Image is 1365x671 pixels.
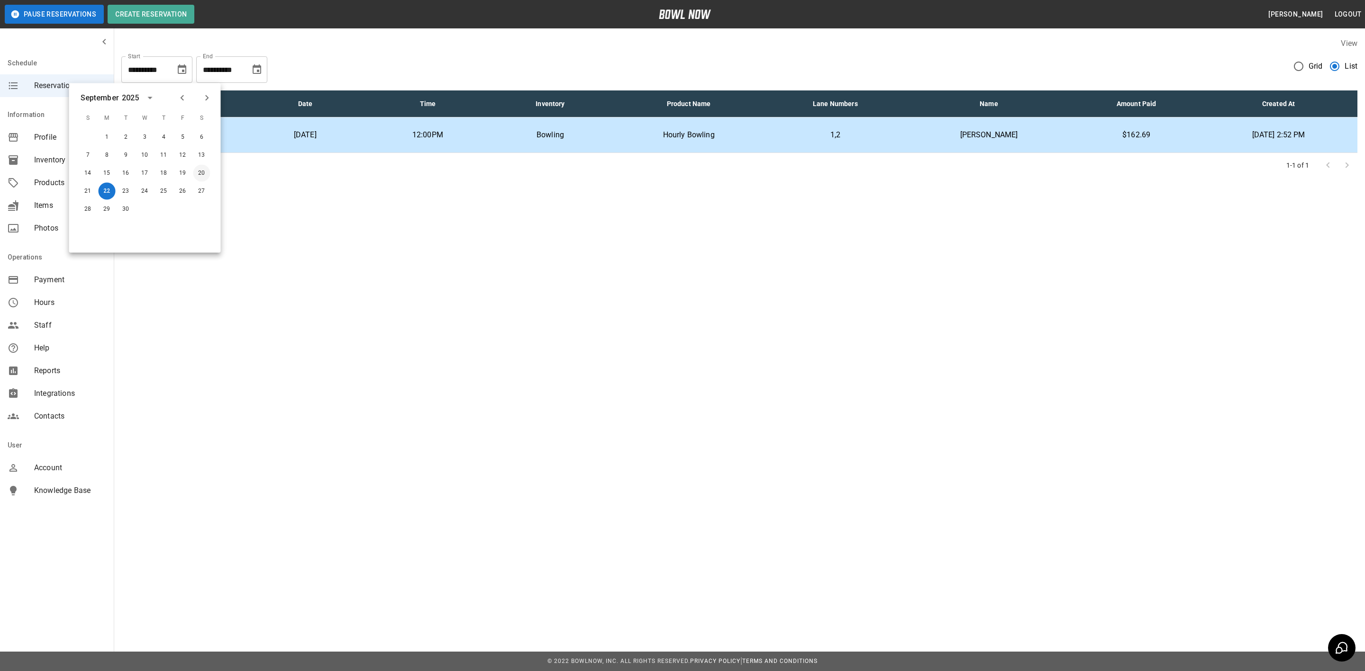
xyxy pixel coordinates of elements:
button: Sep 20, 2025 [193,165,210,182]
button: Sep 16, 2025 [118,165,135,182]
span: Grid [1309,61,1323,72]
span: M [99,109,116,128]
span: Contacts [34,411,106,422]
button: Sep 25, 2025 [155,183,173,200]
div: September [81,92,119,104]
span: Hours [34,297,106,308]
img: logo [659,9,711,19]
p: 12:00PM [374,129,482,141]
button: Sep 12, 2025 [174,147,191,164]
p: 1-1 of 1 [1286,161,1309,170]
button: Sep 7, 2025 [80,147,97,164]
th: Date [244,90,367,117]
button: Sep 28, 2025 [80,201,97,218]
button: Sep 23, 2025 [118,183,135,200]
button: Sep 27, 2025 [193,183,210,200]
button: [PERSON_NAME] [1265,6,1327,23]
button: Logout [1331,6,1365,23]
span: T [118,109,135,128]
button: Sep 6, 2025 [193,129,210,146]
button: Sep 17, 2025 [136,165,154,182]
p: [DATE] [252,129,359,141]
th: Amount Paid [1073,90,1200,117]
span: © 2022 BowlNow, Inc. All Rights Reserved. [547,658,690,664]
label: View [1341,39,1357,48]
span: W [136,109,154,128]
span: Help [34,342,106,354]
p: Bowling [497,129,604,141]
a: Privacy Policy [690,658,740,664]
button: Sep 14, 2025 [80,165,97,182]
span: Profile [34,132,106,143]
p: 1,2 [773,129,897,141]
span: Integrations [34,388,106,399]
button: Sep 9, 2025 [118,147,135,164]
button: Sep 8, 2025 [99,147,116,164]
button: Choose date, selected date is Sep 22, 2025 [173,60,191,79]
span: T [155,109,173,128]
button: Sep 3, 2025 [136,129,154,146]
button: Sep 2, 2025 [118,129,135,146]
span: Inventory [34,154,106,166]
div: 2025 [122,92,139,104]
span: F [174,109,191,128]
button: Pause Reservations [5,5,104,24]
button: Next month [199,90,215,106]
button: Sep 30, 2025 [118,201,135,218]
span: Reports [34,365,106,376]
th: Product Name [611,90,766,117]
span: Reservations [34,80,106,91]
button: Sep 15, 2025 [99,165,116,182]
p: [PERSON_NAME] [912,129,1065,141]
p: Hourly Bowling [619,129,758,141]
span: Photos [34,223,106,234]
button: Choose date, selected date is Oct 22, 2025 [247,60,266,79]
button: Sep 13, 2025 [193,147,210,164]
button: Sep 11, 2025 [155,147,173,164]
button: Sep 22, 2025 [99,183,116,200]
button: Sep 1, 2025 [99,129,116,146]
span: Products [34,177,106,188]
button: Create Reservation [108,5,194,24]
span: List [1345,61,1357,72]
button: Sep 10, 2025 [136,147,154,164]
span: S [80,109,97,128]
span: Items [34,200,106,211]
th: Inventory [489,90,612,117]
button: Sep 18, 2025 [155,165,173,182]
button: calendar view is open, switch to year view [142,90,158,106]
th: Created At [1200,90,1357,117]
span: Knowledge Base [34,485,106,496]
th: Name [905,90,1073,117]
button: Sep 4, 2025 [155,129,173,146]
button: Sep 26, 2025 [174,183,191,200]
p: $162.69 [1081,129,1192,141]
span: Payment [34,274,106,286]
span: Account [34,462,106,474]
p: [DATE] 2:52 PM [1207,129,1350,141]
button: Sep 29, 2025 [99,201,116,218]
a: Terms and Conditions [742,658,818,664]
button: Sep 21, 2025 [80,183,97,200]
button: Previous month [174,90,191,106]
button: Sep 19, 2025 [174,165,191,182]
th: Time [366,90,489,117]
span: S [193,109,210,128]
th: Lane Numbers [766,90,905,117]
button: Sep 5, 2025 [174,129,191,146]
span: Staff [34,320,106,331]
button: Sep 24, 2025 [136,183,154,200]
